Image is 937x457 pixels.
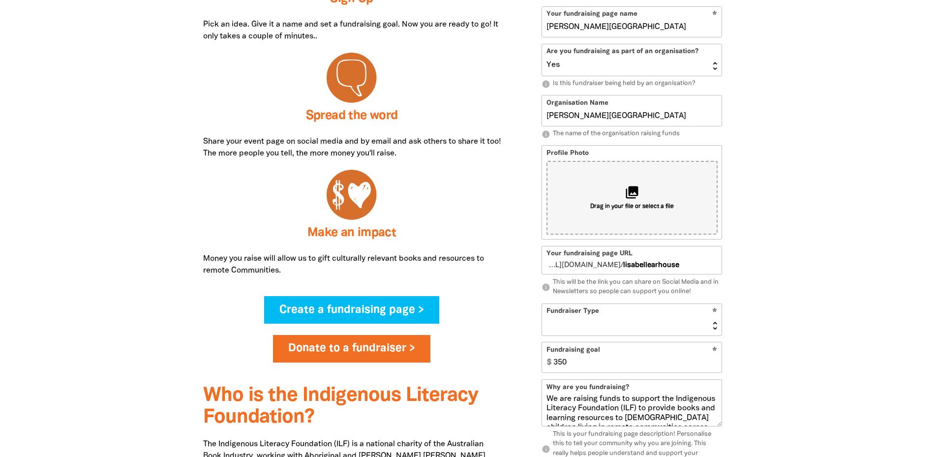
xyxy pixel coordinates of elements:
[542,79,722,89] p: Is this fundraiser being held by an organisation?
[590,203,674,211] span: Drag in your file or select a file
[549,342,722,372] input: eg. 350
[203,136,501,159] p: Share your event page on social media and by email and ask others to share it too! The more peopl...
[542,246,623,274] span: /
[625,185,639,200] i: collections
[542,129,722,139] p: The name of the organisation raising funds
[203,387,478,427] span: Who is the Indigenous Literacy Foundation?
[273,335,430,363] a: Donate to a fundraiser >
[542,395,722,426] textarea: We are raising funds to support the Indigenous Literacy Foundation (ILF) to provide books and lea...
[542,130,550,139] i: info
[307,227,396,239] span: Make an impact
[203,253,501,276] p: Money you raise will allow us to gift culturally relevant books and resources to remote Communities.
[306,110,398,122] span: Spread the word
[542,246,722,274] div: fundraising.ilf.org.au/lisabellearhouse
[542,283,550,292] i: info
[542,445,550,454] i: info
[542,278,722,297] p: This will be the link you can share on Social Media and in Newsletters so people can support you ...
[546,260,620,271] span: [DOMAIN_NAME][URL]
[264,296,439,324] a: Create a fundraising page >
[203,19,501,42] p: Pick an idea. Give it a name and set a fundraising goal. Now you are ready to go! It only takes a...
[542,342,551,372] span: $
[542,80,550,89] i: info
